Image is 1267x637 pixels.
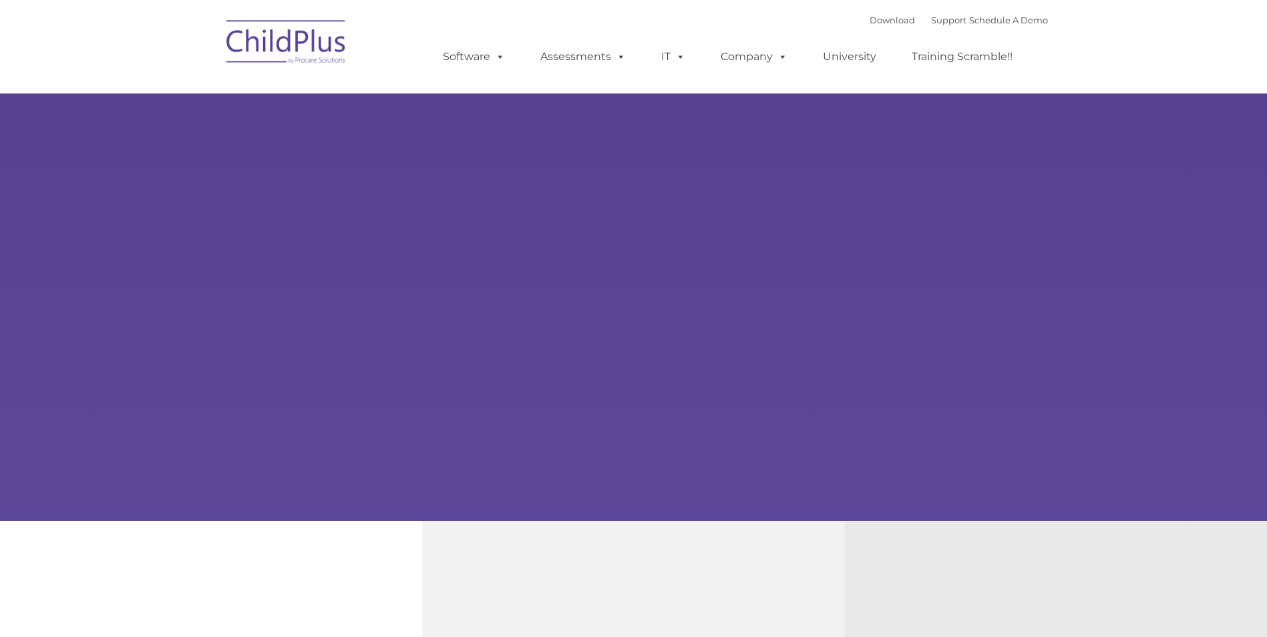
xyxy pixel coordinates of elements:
a: Training Scramble!! [898,43,1026,70]
a: Company [707,43,801,70]
a: Software [429,43,518,70]
a: University [809,43,890,70]
a: Assessments [527,43,639,70]
a: IT [648,43,699,70]
img: ChildPlus by Procare Solutions [220,11,353,77]
a: Schedule A Demo [969,15,1048,25]
font: | [870,15,1048,25]
a: Download [870,15,915,25]
a: Support [931,15,966,25]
